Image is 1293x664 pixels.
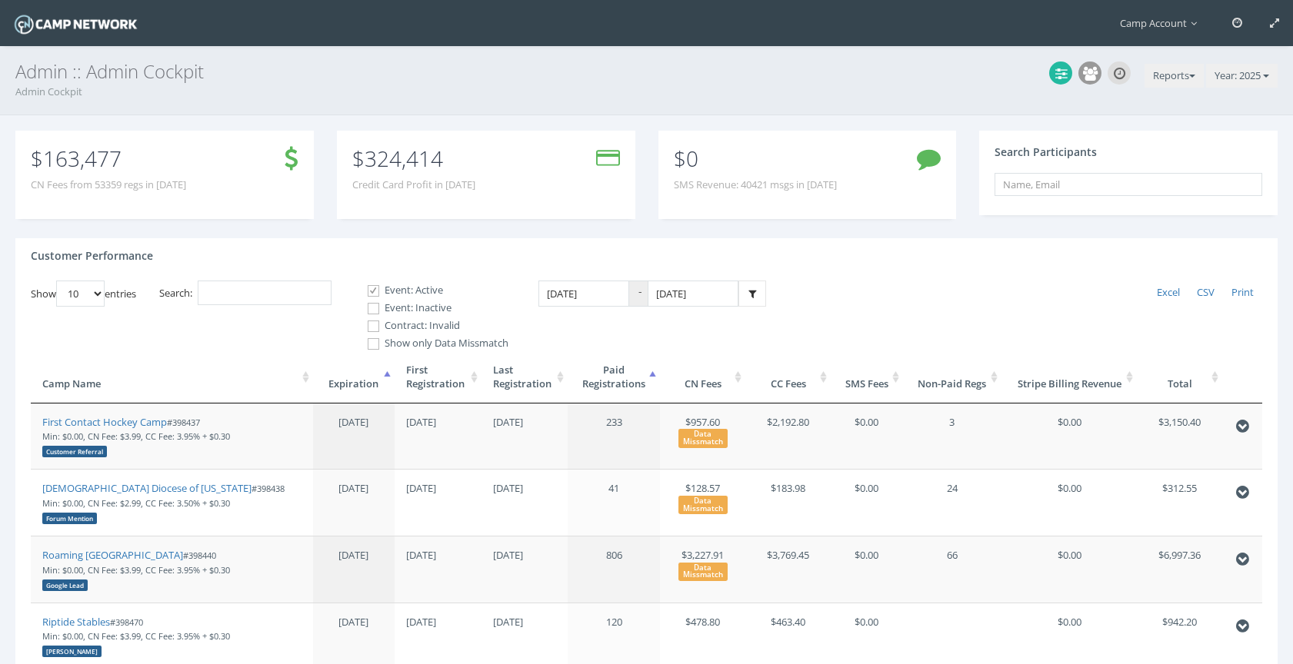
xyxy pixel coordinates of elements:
td: $0.00 [831,403,903,470]
td: $0.00 [1001,469,1138,536]
span: CN Fees from 53359 regs in [DATE] [31,178,186,192]
td: $3,150.40 [1137,403,1222,470]
a: Excel [1148,281,1188,305]
input: Search: [198,281,332,306]
td: [DATE] [395,536,482,603]
a: First Contact Hockey Camp [42,415,167,429]
td: [DATE] [395,469,482,536]
span: Camp Account [1120,16,1205,30]
small: #398438 Min: $0.00, CN Fee: $2.99, CC Fee: 3.50% + $0.30 [42,483,285,523]
input: Date Range: To [648,281,738,307]
span: [DATE] [338,615,368,629]
td: 3 [903,403,1001,470]
button: Reports [1145,64,1204,88]
td: [DATE] [482,536,568,603]
div: Data Missmatch [678,429,728,447]
div: Data Missmatch [678,563,728,581]
h4: Search Participants [995,146,1097,158]
td: $0.00 [1001,536,1138,603]
td: [DATE] [482,403,568,470]
span: - [629,281,648,307]
td: $0.00 [831,536,903,603]
td: $128.57 [660,469,745,536]
td: $2,192.80 [745,403,831,470]
span: Print [1231,285,1254,299]
a: [DEMOGRAPHIC_DATA] Diocese of [US_STATE] [42,481,252,495]
span: CSV [1197,285,1215,299]
input: Date Range: From [538,281,629,307]
a: Print [1223,281,1262,305]
div: Google Lead [42,579,88,591]
a: CSV [1188,281,1223,305]
span: Excel [1157,285,1180,299]
span: 324,414 [365,144,443,173]
th: Non-Paid Regs: activate to sort column ascending [903,351,1001,403]
td: 233 [568,403,660,470]
td: 24 [903,469,1001,536]
a: Admin Cockpit [15,85,82,98]
td: 66 [903,536,1001,603]
th: SMS Fees: activate to sort column ascending [831,351,903,403]
p: $ [352,150,475,167]
h4: Customer Performance [31,250,153,261]
label: Event: Inactive [355,300,508,316]
span: [DATE] [338,481,368,495]
span: $0 [674,144,698,173]
th: CN Fees: activate to sort column ascending [660,351,745,403]
th: Expiration: activate to sort column descending [313,351,395,403]
td: $6,997.36 [1137,536,1222,603]
span: 163,477 [43,144,122,173]
td: 41 [568,469,660,536]
th: CC Fees: activate to sort column ascending [745,351,831,403]
label: Search: [159,281,332,306]
select: Showentries [56,281,105,307]
a: Roaming [GEOGRAPHIC_DATA] [42,548,183,562]
p: $ [31,150,186,167]
td: $3,227.91 [660,536,745,603]
label: Show only Data Missmatch [355,336,508,351]
td: [DATE] [395,403,482,470]
td: $957.60 [660,403,745,470]
div: Forum Mention [42,513,97,524]
label: Contract: Invalid [355,318,508,334]
small: #398437 Min: $0.00, CN Fee: $3.99, CC Fee: 3.95% + $0.30 [42,417,230,456]
img: Camp Network [12,11,140,38]
td: $3,769.45 [745,536,831,603]
label: Event: Active [355,283,508,298]
button: Year: 2025 [1206,64,1278,88]
a: Riptide Stables [42,615,110,629]
th: LastRegistration: activate to sort column ascending [482,351,568,403]
input: Name, Email [995,173,1262,196]
td: $183.98 [745,469,831,536]
span: SMS Revenue: 40421 msgs in [DATE] [674,178,837,192]
th: Stripe Billing Revenue: activate to sort column ascending [1001,351,1138,403]
th: PaidRegistrations: activate to sort column ascending [568,351,660,403]
span: [DATE] [338,415,368,429]
th: Camp Name: activate to sort column ascending [31,351,313,403]
span: [DATE] [338,548,368,562]
td: $0.00 [831,469,903,536]
th: Total: activate to sort column ascending [1137,351,1222,403]
td: 806 [568,536,660,603]
label: Show entries [31,281,136,307]
td: [DATE] [482,469,568,536]
div: Customer Referral [42,446,107,457]
span: Credit Card Profit in [DATE] [352,178,475,192]
div: Data Missmatch [678,496,728,514]
h3: Admin :: Admin Cockpit [15,61,1278,81]
th: FirstRegistration: activate to sort column ascending [395,351,482,403]
small: #398470 Min: $0.00, CN Fee: $3.99, CC Fee: 3.95% + $0.30 [42,616,230,656]
span: Year: 2025 [1215,68,1261,82]
small: #398440 Min: $0.00, CN Fee: $3.99, CC Fee: 3.95% + $0.30 [42,549,230,589]
td: $312.55 [1137,469,1222,536]
div: [PERSON_NAME] [42,646,102,657]
td: $0.00 [1001,403,1138,470]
